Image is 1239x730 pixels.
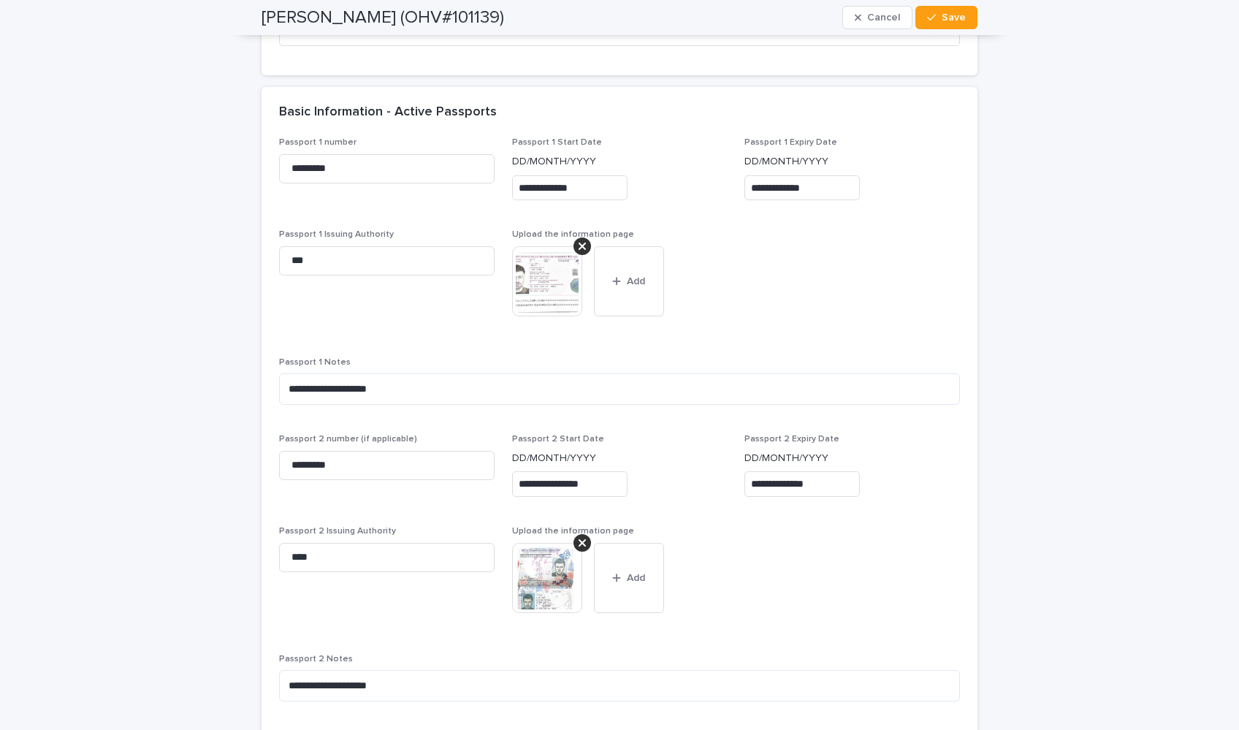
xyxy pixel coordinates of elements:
[627,573,645,583] span: Add
[842,6,912,29] button: Cancel
[744,451,960,466] p: DD/MONTH/YYYY
[915,6,977,29] button: Save
[279,138,357,147] span: Passport 1 number
[594,543,664,613] button: Add
[279,655,353,664] span: Passport 2 Notes
[512,138,602,147] span: Passport 1 Start Date
[279,104,497,121] h2: Basic Information - Active Passports
[512,527,634,536] span: Upload the information page
[942,12,966,23] span: Save
[262,7,504,28] h2: [PERSON_NAME] (OHV#101139)
[279,435,417,444] span: Passport 2 number (if applicable)
[279,230,394,239] span: Passport 1 Issuing Authority
[744,138,837,147] span: Passport 1 Expiry Date
[512,230,634,239] span: Upload the information page
[627,276,645,286] span: Add
[744,154,960,170] p: DD/MONTH/YYYY
[512,435,604,444] span: Passport 2 Start Date
[279,527,396,536] span: Passport 2 Issuing Authority
[744,435,839,444] span: Passport 2 Expiry Date
[279,358,351,367] span: Passport 1 Notes
[594,246,664,316] button: Add
[512,154,728,170] p: DD/MONTH/YYYY
[512,451,728,466] p: DD/MONTH/YYYY
[867,12,900,23] span: Cancel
